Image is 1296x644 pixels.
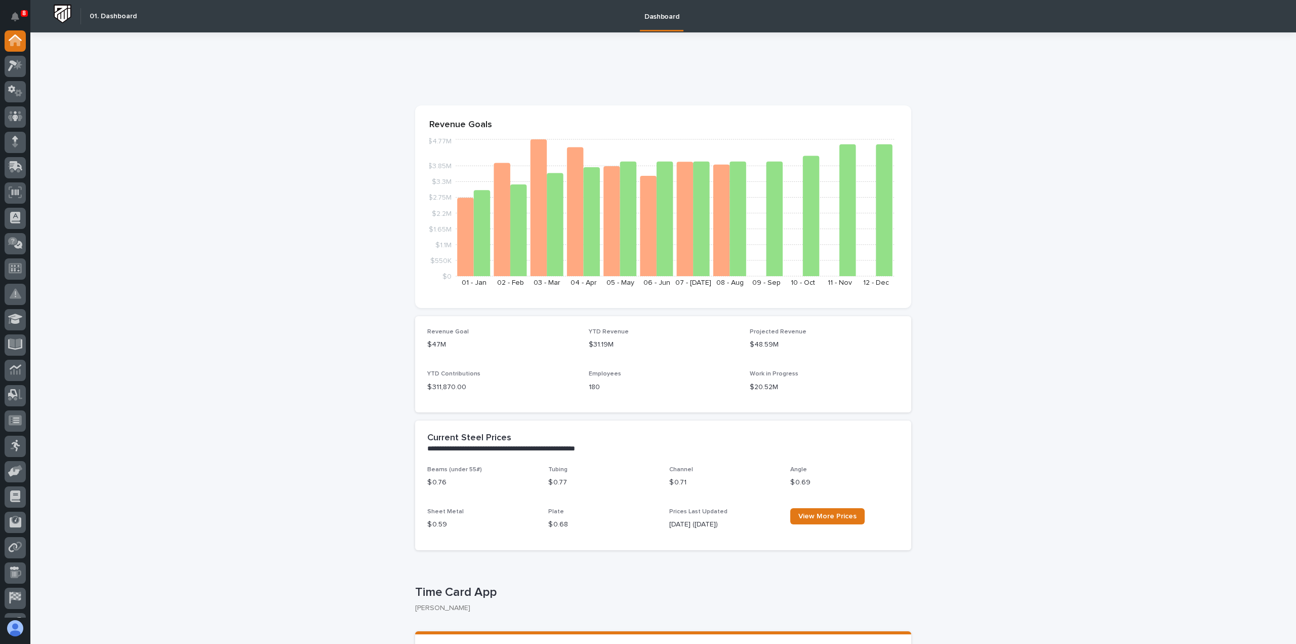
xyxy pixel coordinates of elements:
text: 04 - Apr [571,279,597,286]
tspan: $1.65M [429,225,452,233]
span: YTD Contributions [427,371,480,377]
span: Projected Revenue [750,329,806,335]
span: Revenue Goal [427,329,469,335]
button: users-avatar [5,618,26,639]
p: $ 0.76 [427,477,536,488]
text: 09 - Sep [752,279,781,286]
span: YTD Revenue [589,329,629,335]
p: $47M [427,339,577,350]
a: View More Prices [790,508,865,524]
text: 07 - [DATE] [675,279,711,286]
p: Revenue Goals [429,120,897,131]
tspan: $3.3M [432,178,452,185]
p: $20.52M [750,382,899,393]
text: 02 - Feb [497,279,524,286]
p: [DATE] ([DATE]) [669,519,778,530]
tspan: $1.1M [435,241,452,248]
text: 05 - May [606,279,634,286]
tspan: $2.2M [432,210,452,217]
span: Prices Last Updated [669,509,727,515]
text: 11 - Nov [828,279,852,286]
tspan: $550K [430,257,452,264]
tspan: $3.85M [428,163,452,170]
text: 06 - Jun [643,279,670,286]
text: 01 - Jan [462,279,487,286]
h2: Current Steel Prices [427,433,511,444]
img: Workspace Logo [53,5,72,23]
p: $31.19M [589,339,738,350]
span: Sheet Metal [427,509,464,515]
button: Notifications [5,6,26,27]
span: Angle [790,467,807,473]
tspan: $2.75M [428,194,452,201]
text: 03 - Mar [534,279,560,286]
tspan: $4.77M [428,138,452,145]
span: Channel [669,467,693,473]
div: Notifications8 [13,12,26,28]
p: $ 0.71 [669,477,778,488]
span: Plate [548,509,564,515]
span: Tubing [548,467,568,473]
p: $ 0.68 [548,519,657,530]
text: 12 - Dec [863,279,889,286]
span: Employees [589,371,621,377]
p: $ 0.59 [427,519,536,530]
p: $ 0.69 [790,477,899,488]
p: $ 0.77 [548,477,657,488]
h2: 01. Dashboard [90,12,137,21]
tspan: $0 [442,273,452,280]
p: $ 311,870.00 [427,382,577,393]
p: $48.59M [750,339,899,350]
p: 180 [589,382,738,393]
span: Beams (under 55#) [427,467,482,473]
text: 08 - Aug [716,279,744,286]
text: 10 - Oct [791,279,815,286]
p: [PERSON_NAME] [415,604,903,613]
p: Time Card App [415,585,907,600]
span: View More Prices [798,513,857,520]
p: 8 [22,10,26,17]
span: Work in Progress [750,371,798,377]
